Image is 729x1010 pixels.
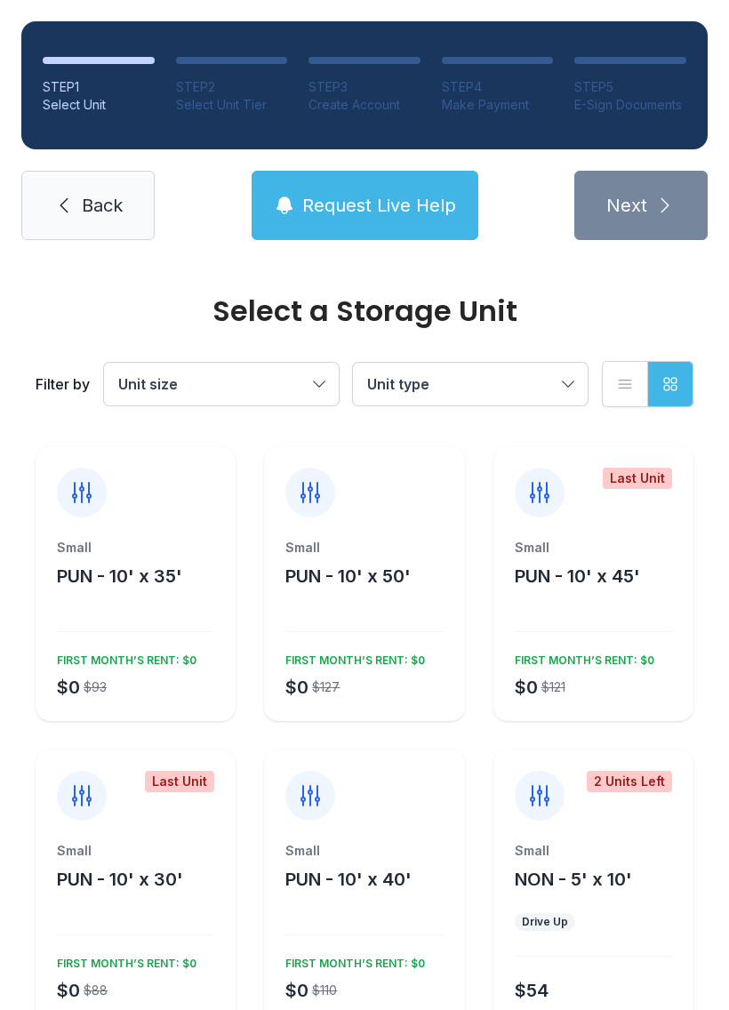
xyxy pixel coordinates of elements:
[285,867,412,892] button: PUN - 10' x 40'
[176,96,288,114] div: Select Unit Tier
[442,78,554,96] div: STEP 4
[278,646,425,668] div: FIRST MONTH’S RENT: $0
[606,193,647,218] span: Next
[603,468,672,489] div: Last Unit
[57,539,214,557] div: Small
[353,363,588,405] button: Unit type
[515,565,640,587] span: PUN - 10' x 45'
[285,978,308,1003] div: $0
[308,78,421,96] div: STEP 3
[50,646,196,668] div: FIRST MONTH’S RENT: $0
[515,564,640,589] button: PUN - 10' x 45'
[367,375,429,393] span: Unit type
[84,678,107,696] div: $93
[285,539,443,557] div: Small
[36,373,90,395] div: Filter by
[285,675,308,700] div: $0
[57,842,214,860] div: Small
[57,565,182,587] span: PUN - 10' x 35'
[82,193,123,218] span: Back
[515,842,672,860] div: Small
[541,678,565,696] div: $121
[308,96,421,114] div: Create Account
[118,375,178,393] span: Unit size
[522,915,568,929] div: Drive Up
[285,869,412,890] span: PUN - 10' x 40'
[57,564,182,589] button: PUN - 10' x 35'
[574,96,686,114] div: E-Sign Documents
[285,842,443,860] div: Small
[57,867,183,892] button: PUN - 10' x 30'
[574,78,686,96] div: STEP 5
[515,978,549,1003] div: $54
[515,869,632,890] span: NON - 5' x 10'
[285,564,411,589] button: PUN - 10' x 50'
[515,675,538,700] div: $0
[312,982,337,999] div: $110
[43,96,155,114] div: Select Unit
[50,950,196,971] div: FIRST MONTH’S RENT: $0
[302,193,456,218] span: Request Live Help
[57,675,80,700] div: $0
[312,678,340,696] div: $127
[145,771,214,792] div: Last Unit
[36,297,693,325] div: Select a Storage Unit
[587,771,672,792] div: 2 Units Left
[508,646,654,668] div: FIRST MONTH’S RENT: $0
[43,78,155,96] div: STEP 1
[176,78,288,96] div: STEP 2
[57,869,183,890] span: PUN - 10' x 30'
[104,363,339,405] button: Unit size
[515,867,632,892] button: NON - 5' x 10'
[515,539,672,557] div: Small
[278,950,425,971] div: FIRST MONTH’S RENT: $0
[442,96,554,114] div: Make Payment
[285,565,411,587] span: PUN - 10' x 50'
[57,978,80,1003] div: $0
[84,982,108,999] div: $88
